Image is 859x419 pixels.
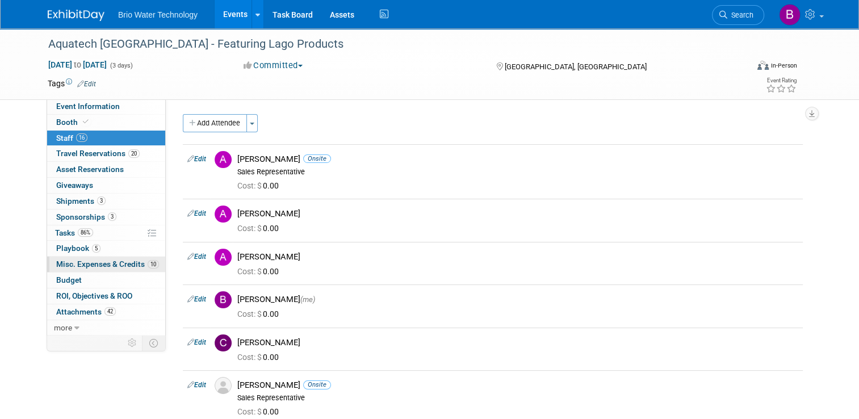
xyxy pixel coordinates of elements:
span: Cost: $ [237,224,263,233]
span: Asset Reservations [56,165,124,174]
div: [PERSON_NAME] [237,380,798,391]
span: Search [727,11,753,19]
span: 0.00 [237,309,283,319]
button: Add Attendee [183,114,247,132]
span: Onsite [303,154,331,163]
span: Event Information [56,102,120,111]
div: [PERSON_NAME] [237,294,798,305]
div: Sales Representative [237,393,798,403]
img: A.jpg [215,151,232,168]
span: Playbook [56,244,100,253]
span: (me) [300,295,315,304]
span: 3 [108,212,116,221]
span: Shipments [56,196,106,206]
div: Sales Representative [237,167,798,177]
img: B.jpg [215,291,232,308]
span: 3 [97,196,106,205]
a: Staff16 [47,131,165,146]
span: 5 [92,244,100,253]
span: 20 [128,149,140,158]
span: Cost: $ [237,267,263,276]
span: 16 [76,133,87,142]
a: Edit [77,80,96,88]
img: A.jpg [215,206,232,223]
span: Cost: $ [237,181,263,190]
span: ROI, Objectives & ROO [56,291,132,300]
span: Tasks [55,228,93,237]
span: Cost: $ [237,407,263,416]
img: A.jpg [215,249,232,266]
a: Edit [187,155,206,163]
span: Misc. Expenses & Credits [56,259,159,269]
a: Shipments3 [47,194,165,209]
a: Tasks86% [47,225,165,241]
span: Budget [56,275,82,284]
a: Playbook5 [47,241,165,256]
div: [PERSON_NAME] [237,252,798,262]
a: Edit [187,253,206,261]
td: Personalize Event Tab Strip [123,336,143,350]
img: Format-Inperson.png [757,61,769,70]
span: 10 [148,260,159,269]
span: [GEOGRAPHIC_DATA], [GEOGRAPHIC_DATA] [505,62,647,71]
img: C.jpg [215,334,232,351]
span: Travel Reservations [56,149,140,158]
a: more [47,320,165,336]
span: Giveaways [56,181,93,190]
span: Attachments [56,307,116,316]
div: [PERSON_NAME] [237,208,798,219]
div: [PERSON_NAME] [237,337,798,348]
a: Event Information [47,99,165,114]
a: Attachments42 [47,304,165,320]
span: Brio Water Technology [118,10,198,19]
span: 42 [104,307,116,316]
i: Booth reservation complete [83,119,89,125]
span: to [72,60,83,69]
span: [DATE] [DATE] [48,60,107,70]
button: Committed [240,60,307,72]
span: Cost: $ [237,353,263,362]
span: Onsite [303,380,331,389]
img: ExhibitDay [48,10,104,21]
span: 0.00 [237,181,283,190]
a: Edit [187,338,206,346]
span: Sponsorships [56,212,116,221]
a: ROI, Objectives & ROO [47,288,165,304]
span: 0.00 [237,353,283,362]
a: Edit [187,209,206,217]
td: Tags [48,78,96,89]
span: (3 days) [109,62,133,69]
a: Edit [187,381,206,389]
div: Aquatech [GEOGRAPHIC_DATA] - Featuring Lago Products [44,34,734,55]
span: Cost: $ [237,309,263,319]
span: Booth [56,118,91,127]
span: 0.00 [237,407,283,416]
span: more [54,323,72,332]
span: Staff [56,133,87,143]
a: Edit [187,295,206,303]
span: 0.00 [237,224,283,233]
span: 0.00 [237,267,283,276]
span: 86% [78,228,93,237]
a: Budget [47,273,165,288]
a: Search [712,5,764,25]
img: Associate-Profile-5.png [215,377,232,394]
td: Toggle Event Tabs [143,336,166,350]
a: Giveaways [47,178,165,193]
div: In-Person [770,61,797,70]
div: Event Rating [766,78,797,83]
img: Brandye Gahagan [779,4,801,26]
a: Sponsorships3 [47,209,165,225]
a: Misc. Expenses & Credits10 [47,257,165,272]
div: [PERSON_NAME] [237,154,798,165]
a: Booth [47,115,165,130]
a: Travel Reservations20 [47,146,165,161]
a: Asset Reservations [47,162,165,177]
div: Event Format [686,59,797,76]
